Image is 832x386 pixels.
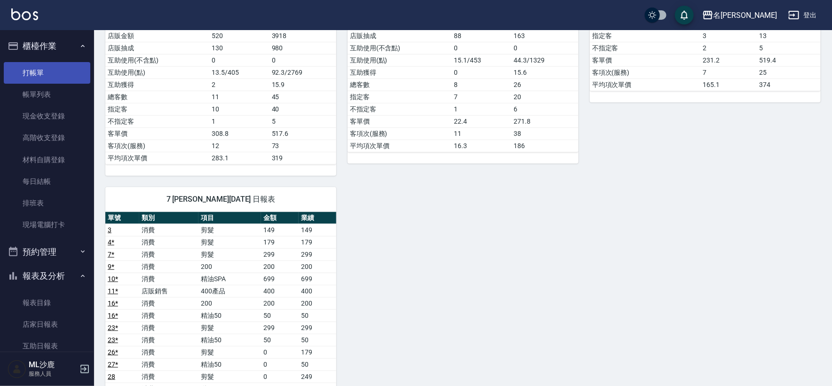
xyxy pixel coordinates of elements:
td: 88 [452,30,511,42]
td: 200 [198,260,261,273]
td: 不指定客 [105,115,209,127]
td: 38 [512,127,578,140]
td: 25 [757,66,821,79]
td: 179 [299,236,336,248]
a: 現金收支登錄 [4,105,90,127]
td: 店販抽成 [348,30,452,42]
td: 50 [261,309,299,322]
button: save [675,6,694,24]
a: 報表目錄 [4,292,90,314]
td: 指定客 [590,30,701,42]
td: 179 [299,346,336,358]
td: 45 [269,91,336,103]
th: 類別 [139,212,198,224]
td: 消費 [139,322,198,334]
td: 剪髮 [198,236,261,248]
td: 200 [299,260,336,273]
img: Logo [11,8,38,20]
td: 客項次(服務) [105,140,209,152]
td: 15.6 [512,66,578,79]
a: 帳單列表 [4,84,90,105]
td: 11 [209,91,269,103]
td: 73 [269,140,336,152]
p: 服務人員 [29,370,77,378]
td: 400 [261,285,299,297]
td: 客項次(服務) [590,66,701,79]
a: 排班表 [4,192,90,214]
td: 5 [757,42,821,54]
button: 預約管理 [4,240,90,264]
td: 消費 [139,273,198,285]
td: 231.2 [701,54,757,66]
td: 消費 [139,358,198,370]
td: 消費 [139,248,198,260]
a: 3 [108,226,111,234]
td: 互助使用(不含點) [348,42,452,54]
td: 92.3/2769 [269,66,336,79]
td: 0 [269,54,336,66]
td: 不指定客 [590,42,701,54]
td: 0 [261,358,299,370]
h5: ML沙鹿 [29,360,77,370]
td: 1 [209,115,269,127]
td: 249 [299,370,336,383]
td: 總客數 [348,79,452,91]
td: 299 [261,322,299,334]
td: 0 [261,370,299,383]
td: 精油50 [198,358,261,370]
td: 186 [512,140,578,152]
td: 平均項次單價 [105,152,209,164]
button: 報表及分析 [4,264,90,288]
td: 308.8 [209,127,269,140]
td: 剪髮 [198,224,261,236]
td: 400 [299,285,336,297]
td: 980 [269,42,336,54]
td: 130 [209,42,269,54]
td: 699 [299,273,336,285]
button: 名[PERSON_NAME] [698,6,781,25]
td: 2 [209,79,269,91]
td: 299 [299,248,336,260]
a: 每日結帳 [4,171,90,192]
td: 8 [452,79,511,91]
a: 高階收支登錄 [4,127,90,149]
td: 剪髮 [198,248,261,260]
td: 指定客 [348,91,452,103]
td: 50 [299,358,336,370]
td: 10 [209,103,269,115]
td: 200 [299,297,336,309]
td: 消費 [139,260,198,273]
td: 精油50 [198,309,261,322]
td: 179 [261,236,299,248]
td: 20 [512,91,578,103]
td: 200 [261,260,299,273]
td: 互助使用(點) [348,54,452,66]
td: 299 [261,248,299,260]
td: 374 [757,79,821,91]
td: 699 [261,273,299,285]
td: 0 [512,42,578,54]
td: 40 [269,103,336,115]
td: 50 [299,309,336,322]
td: 11 [452,127,511,140]
a: 打帳單 [4,62,90,84]
td: 店販銷售 [139,285,198,297]
td: 283.1 [209,152,269,164]
button: 櫃檯作業 [4,34,90,58]
td: 50 [299,334,336,346]
td: 0 [261,346,299,358]
td: 消費 [139,297,198,309]
td: 消費 [139,334,198,346]
td: 互助使用(點) [105,66,209,79]
td: 15.1/453 [452,54,511,66]
td: 指定客 [105,103,209,115]
td: 店販金額 [105,30,209,42]
td: 剪髮 [198,346,261,358]
td: 13 [757,30,821,42]
td: 精油SPA [198,273,261,285]
td: 50 [261,334,299,346]
td: 6 [512,103,578,115]
a: 現場電腦打卡 [4,214,90,236]
td: 44.3/1329 [512,54,578,66]
th: 金額 [261,212,299,224]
